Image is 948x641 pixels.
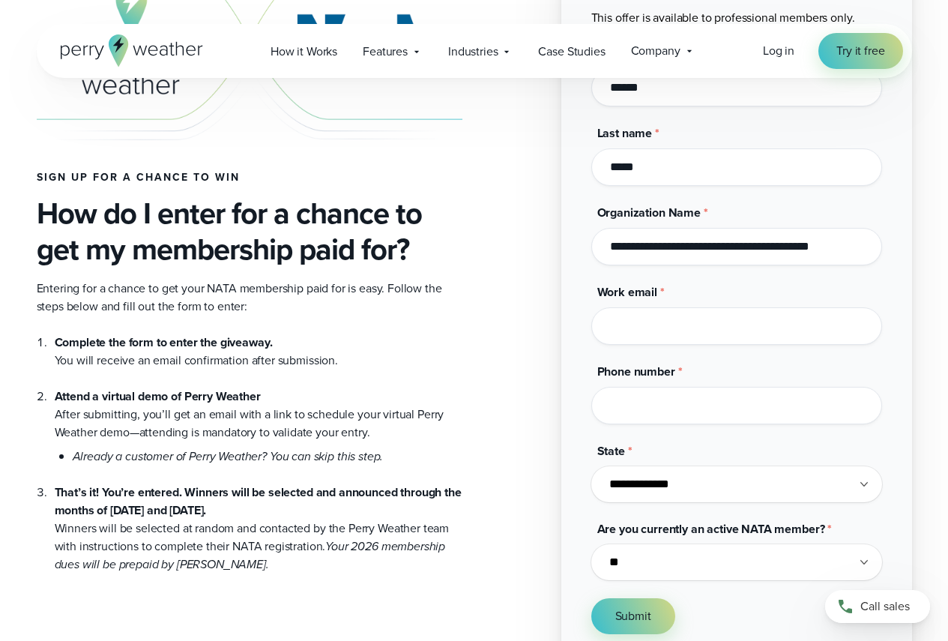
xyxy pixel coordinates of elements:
[597,283,657,301] span: Work email
[525,36,618,67] a: Case Studies
[37,172,462,184] h4: Sign up for a chance to win
[818,33,902,69] a: Try it free
[597,520,825,538] span: Are you currently an active NATA member?
[763,42,794,60] a: Log in
[538,43,605,61] span: Case Studies
[763,42,794,59] span: Log in
[37,196,462,268] h3: How do I enter for a chance to get my membership paid for?
[55,334,273,351] strong: Complete the form to enter the giveaway.
[258,36,350,67] a: How it Works
[55,370,462,466] li: After submitting, you’ll get an email with a link to schedule your virtual Perry Weather demo—att...
[597,363,675,380] span: Phone number
[836,42,884,60] span: Try it free
[591,598,675,634] button: Submit
[860,598,910,616] span: Call sales
[597,442,625,460] span: State
[631,42,680,60] span: Company
[825,590,930,623] a: Call sales
[615,607,651,625] span: Submit
[37,280,462,316] p: Entering for a chance to get your NATA membership paid for is easy. Follow the steps below and fi...
[55,538,446,573] em: Your 2026 membership dues will be prepaid by [PERSON_NAME].
[55,388,261,405] strong: Attend a virtual demo of Perry Weather
[271,43,337,61] span: How it Works
[55,466,462,574] li: Winners will be selected at random and contacted by the Perry Weather team with instructions to c...
[363,43,408,61] span: Features
[597,204,701,221] span: Organization Name
[73,448,384,465] em: Already a customer of Perry Weather? You can skip this step.
[448,43,498,61] span: Industries
[55,484,462,519] strong: That’s it! You’re entered. Winners will be selected and announced through the months of [DATE] an...
[55,334,462,370] li: You will receive an email confirmation after submission.
[597,124,653,142] span: Last name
